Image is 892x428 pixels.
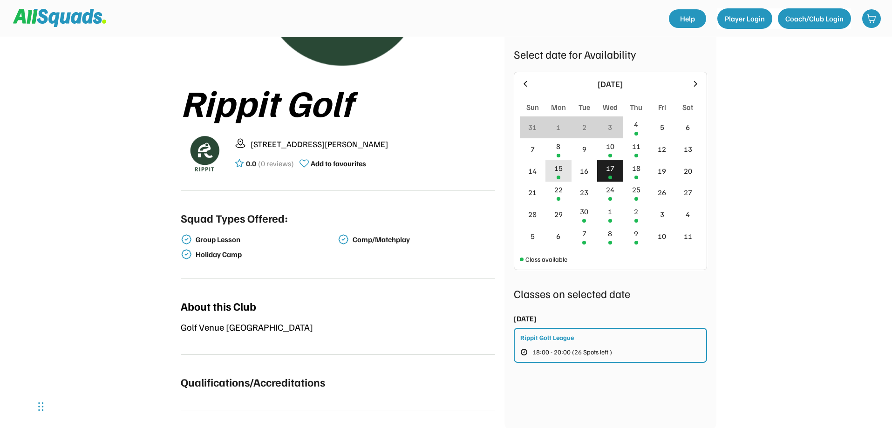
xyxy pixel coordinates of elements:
[311,158,366,169] div: Add to favourites
[181,234,192,245] img: check-verified-01.svg
[658,165,666,177] div: 19
[684,143,692,155] div: 13
[246,158,256,169] div: 0.0
[536,78,685,90] div: [DATE]
[630,102,642,113] div: Thu
[606,163,614,174] div: 17
[526,102,539,113] div: Sun
[528,122,537,133] div: 31
[603,102,618,113] div: Wed
[686,209,690,220] div: 4
[554,184,563,195] div: 22
[551,102,566,113] div: Mon
[632,184,640,195] div: 25
[634,119,638,130] div: 4
[582,228,586,239] div: 7
[867,14,876,23] img: shopping-cart-01%20%281%29.svg
[608,228,612,239] div: 8
[528,209,537,220] div: 28
[660,122,664,133] div: 5
[580,206,588,217] div: 30
[606,141,614,152] div: 10
[514,285,707,302] div: Classes on selected date
[556,122,560,133] div: 1
[582,143,586,155] div: 9
[556,141,560,152] div: 8
[556,231,560,242] div: 6
[528,187,537,198] div: 21
[684,231,692,242] div: 11
[606,184,614,195] div: 24
[520,346,627,358] button: 18:00 - 20:00 (26 Spots left )
[251,138,495,150] div: [STREET_ADDRESS][PERSON_NAME]
[531,143,535,155] div: 7
[579,102,590,113] div: Tue
[632,141,640,152] div: 11
[684,165,692,177] div: 20
[658,187,666,198] div: 26
[181,82,495,122] div: Rippit Golf
[684,187,692,198] div: 27
[520,333,574,342] div: Rippit Golf League
[717,8,772,29] button: Player Login
[634,206,638,217] div: 2
[181,130,227,177] img: Rippitlogov2_green.png
[353,235,493,244] div: Comp/Matchplay
[669,9,706,28] a: Help
[514,46,707,62] div: Select date for Availability
[778,8,851,29] button: Coach/Club Login
[338,234,349,245] img: check-verified-01.svg
[608,122,612,133] div: 3
[608,206,612,217] div: 1
[582,122,586,133] div: 2
[528,165,537,177] div: 14
[660,209,664,220] div: 3
[580,165,588,177] div: 16
[580,187,588,198] div: 23
[181,374,325,390] div: Qualifications/Accreditations
[632,163,640,174] div: 18
[634,228,638,239] div: 9
[258,158,294,169] div: (0 reviews)
[525,254,567,264] div: Class available
[514,313,537,324] div: [DATE]
[181,210,288,226] div: Squad Types Offered:
[531,231,535,242] div: 5
[196,235,336,244] div: Group Lesson
[532,349,612,355] span: 18:00 - 20:00 (26 Spots left )
[554,163,563,174] div: 15
[658,231,666,242] div: 10
[181,249,192,260] img: check-verified-01.svg
[682,102,693,113] div: Sat
[181,320,495,334] div: Golf Venue [GEOGRAPHIC_DATA]
[196,250,336,259] div: Holiday Camp
[554,209,563,220] div: 29
[686,122,690,133] div: 6
[658,102,666,113] div: Fri
[13,9,106,27] img: Squad%20Logo.svg
[658,143,666,155] div: 12
[181,298,256,314] div: About this Club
